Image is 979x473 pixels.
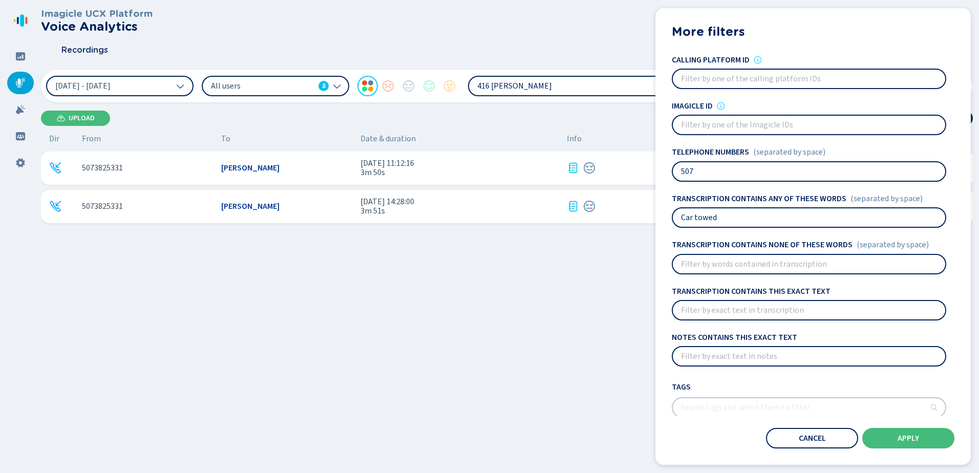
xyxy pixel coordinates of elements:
[15,51,26,61] svg: dashboard-filled
[799,434,826,442] span: Cancel
[7,152,34,174] div: Settings
[930,403,938,412] svg: search
[673,208,945,227] input: Filter by words contained in transcription
[333,82,341,90] svg: chevron-down
[82,134,101,143] span: From
[46,76,194,96] button: [DATE] - [DATE]
[7,98,34,121] div: Alarms
[57,114,65,122] svg: cloud-upload
[49,162,61,174] svg: telephone-inbound
[583,200,595,212] svg: icon-emoji-neutral
[7,72,34,94] div: Recordings
[583,162,595,174] svg: icon-emoji-neutral
[7,45,34,68] div: Dashboard
[898,434,919,442] span: Apply
[717,102,725,110] svg: info-circle
[567,162,579,174] svg: journal-text
[672,55,750,64] h4: Calling platform ID
[862,428,954,448] button: Apply
[672,147,749,157] h4: Telephone numbers
[673,255,945,273] input: Filter by words contained in transcription
[583,200,595,212] div: Neutral sentiment
[673,347,945,365] input: Filter by exact text in notes
[672,194,846,203] h4: Transcription contains any of these words
[754,56,762,64] div: IDs assigned to recordings by the PBX. They vary depending on the recording technology used. When...
[49,200,61,212] div: Incoming call
[15,131,26,141] svg: groups-filled
[69,114,95,122] span: Upload
[857,240,929,249] span: (separated by space)
[672,381,691,393] span: Tags
[583,162,595,174] div: Neutral sentiment
[221,134,230,143] span: To
[753,147,825,157] span: (separated by space)
[672,101,713,111] h4: Imagicle ID
[15,78,26,88] svg: mic-fill
[672,240,853,249] h4: Transcription contains none of these words
[211,80,314,92] span: All users
[469,77,838,95] input: Filter by words contained in transcription
[673,116,945,134] input: Filter by one of the Imagicle IDs
[717,102,725,110] div: IDs assigned to recordings by the Imagilcle UC Suite, and they vary depending. When available, th...
[41,111,110,126] button: Upload
[850,194,923,203] span: (separated by space)
[49,200,61,212] svg: telephone-inbound
[673,162,945,181] input: Filter by telephone numbers
[567,134,582,143] span: Info
[672,333,797,342] h4: Notes contains this exact text
[567,200,579,212] div: Transcription available
[672,287,831,296] h4: Transcription contains this exact text
[49,134,59,143] span: Dir
[360,134,559,143] span: Date & duration
[322,81,326,91] span: 8
[55,82,111,90] span: [DATE] - [DATE]
[672,25,954,39] h2: More filters
[673,301,945,319] input: Filter by exact text in transcription
[7,125,34,147] div: Groups
[176,82,184,90] svg: chevron-down
[15,104,26,115] svg: alarm-filled
[49,162,61,174] div: Incoming call
[61,46,108,55] span: Recordings
[567,200,579,212] svg: journal-text
[766,428,858,448] button: Cancel
[754,56,762,64] svg: info-circle
[673,398,945,417] input: Search tags and select them to filter
[567,162,579,174] div: Transcription available
[41,8,153,19] h3: Imagicle UCX Platform
[673,70,945,88] input: Filter by one of the calling platform IDs
[41,19,153,34] h2: Voice Analytics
